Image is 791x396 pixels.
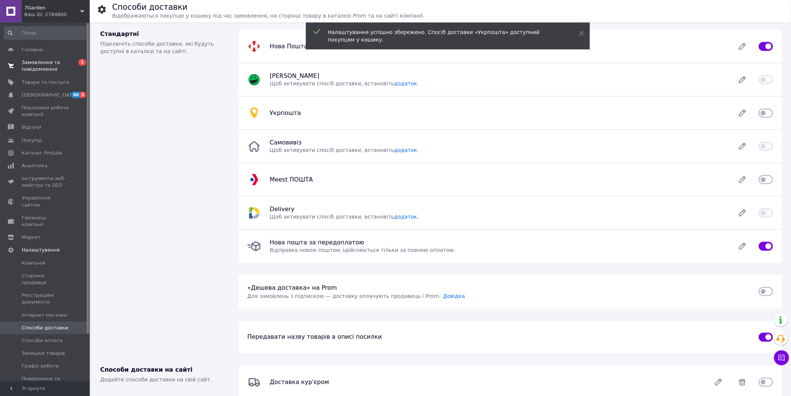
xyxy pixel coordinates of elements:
[24,4,80,11] span: 7Garden
[247,333,382,340] span: Передавати назву товарів в описі посилки
[22,46,43,53] span: Головна
[22,195,69,208] span: Управління сайтом
[394,147,417,153] a: додаток
[247,284,337,291] span: «Дешева доставка» на Prom
[22,375,69,389] span: Повернення та гарантія
[80,92,86,98] span: 3
[247,293,441,299] span: Для замовлень з підпискою — доставку оплачують продавець і Prom .
[270,147,419,153] span: Щоб активувати спосіб доставки, встановіть .
[270,205,295,213] span: Delivery
[24,11,90,18] div: Ваш ID: 2784860
[4,26,88,40] input: Пошук
[79,59,86,66] span: 1
[22,337,63,344] span: Способи оплати
[100,41,214,54] span: Підключіть способи доставки, які будуть доступні в каталозі та на сайті.
[22,162,47,169] span: Аналітика
[112,3,188,12] h1: Способи доставки
[270,72,320,79] span: [PERSON_NAME]
[270,43,308,50] span: Нова Пошта
[22,59,69,73] span: Замовлення та повідомлення
[22,247,60,253] span: Налаштування
[270,80,419,86] span: Щоб активувати спосіб доставки, встановіть .
[270,176,313,183] span: Meest ПОШТА
[394,80,417,86] a: додаток
[328,28,560,43] div: Налаштування успішно збережено. Спосіб доставки «Укрпошта» доступний покупцям у кошику.
[22,124,41,131] span: Відгуки
[71,92,80,98] span: 86
[22,137,42,144] span: Покупці
[270,378,329,386] span: Доставка кур'єром
[22,150,62,156] span: Каталог ProSale
[22,234,41,241] span: Маркет
[22,79,69,86] span: Товари та послуги
[112,13,425,19] span: Відображаються покупцю у кошику під час замовлення, на сторінці товару в каталозі Prom та на сайт...
[100,377,212,383] span: Додайте способи доставки на свій сайт.
[270,139,302,146] span: Самовивіз
[270,247,454,253] span: Відправка новою поштою здійснюється тільки за повною оплатою
[22,175,69,189] span: Інструменти веб-майстра та SEO
[270,239,364,246] span: Нова пошта за передоплатою
[100,30,139,37] span: Стандартні
[22,214,69,228] span: Гаманець компанії
[100,366,193,373] span: Способи доставки на сайті
[22,325,68,331] span: Способи доставки
[22,363,59,369] span: Графік роботи
[443,293,465,299] a: Довідка
[22,292,69,305] span: Реєстраційні документи
[22,272,69,286] span: Сторінка продавця
[270,109,301,116] span: Укрпошта
[22,92,77,98] span: [DEMOGRAPHIC_DATA]
[394,214,417,220] a: додаток
[270,214,419,220] span: Щоб активувати спосіб доставки, встановіть .
[22,312,67,319] span: Інтернет-магазин
[22,260,45,266] span: Компанія
[774,350,789,365] button: Чат з покупцем
[22,104,69,118] span: Показники роботи компанії
[22,350,65,357] span: Залишки товарів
